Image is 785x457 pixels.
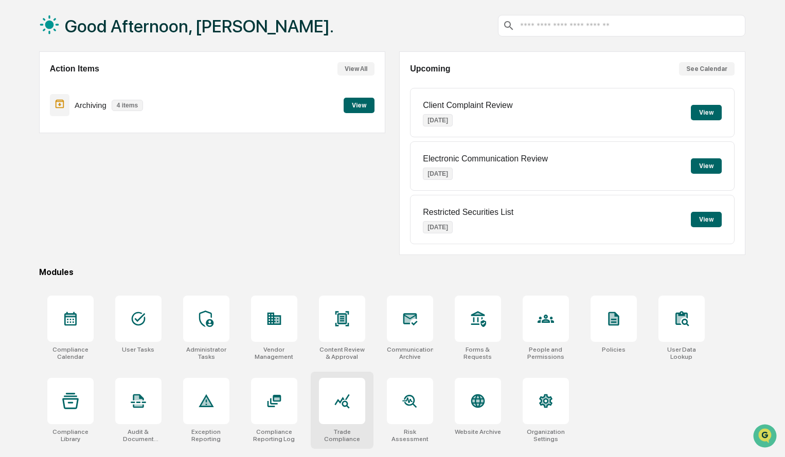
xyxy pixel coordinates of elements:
p: Archiving [75,101,106,109]
div: Content Review & Approval [319,346,365,360]
button: View [691,212,722,227]
span: Preclearance [21,130,66,140]
button: Start new chat [175,82,187,94]
a: 🔎Data Lookup [6,145,69,163]
div: We're available if you need us! [35,89,130,97]
button: View All [337,62,374,76]
span: Attestations [85,130,128,140]
p: How can we help? [10,22,187,38]
a: 🖐️Preclearance [6,125,70,144]
div: Modules [39,267,745,277]
div: Exception Reporting [183,428,229,443]
p: [DATE] [423,221,453,233]
div: Policies [602,346,626,353]
h2: Action Items [50,64,99,74]
div: Website Archive [455,428,501,435]
a: 🗄️Attestations [70,125,132,144]
div: Communications Archive [387,346,433,360]
div: User Data Lookup [658,346,705,360]
a: Powered byPylon [73,174,124,182]
p: 4 items [112,100,143,111]
a: View [344,100,374,109]
div: Compliance Calendar [47,346,94,360]
div: Compliance Reporting Log [251,428,297,443]
button: See Calendar [679,62,735,76]
div: 🗄️ [75,131,83,139]
div: Trade Compliance [319,428,365,443]
div: People and Permissions [523,346,569,360]
span: Data Lookup [21,149,65,159]
iframe: Open customer support [752,423,780,451]
p: Electronic Communication Review [423,154,548,163]
div: User Tasks [122,346,154,353]
input: Clear [27,47,170,58]
div: 🔎 [10,150,19,158]
div: Audit & Document Logs [115,428,162,443]
p: [DATE] [423,168,453,180]
div: Compliance Library [47,428,94,443]
div: Forms & Requests [455,346,501,360]
div: Organization Settings [523,428,569,443]
div: Risk Assessment [387,428,433,443]
h1: Good Afternoon, [PERSON_NAME]. [65,16,334,36]
div: Start new chat [35,79,169,89]
img: 1746055101610-c473b297-6a78-478c-a979-82029cc54cd1 [10,79,29,97]
p: Client Complaint Review [423,101,512,110]
div: Administrator Tasks [183,346,229,360]
div: 🖐️ [10,131,19,139]
span: Pylon [102,174,124,182]
div: Vendor Management [251,346,297,360]
button: View [344,98,374,113]
p: [DATE] [423,114,453,126]
button: View [691,105,722,120]
button: View [691,158,722,174]
p: Restricted Securities List [423,208,513,217]
h2: Upcoming [410,64,450,74]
